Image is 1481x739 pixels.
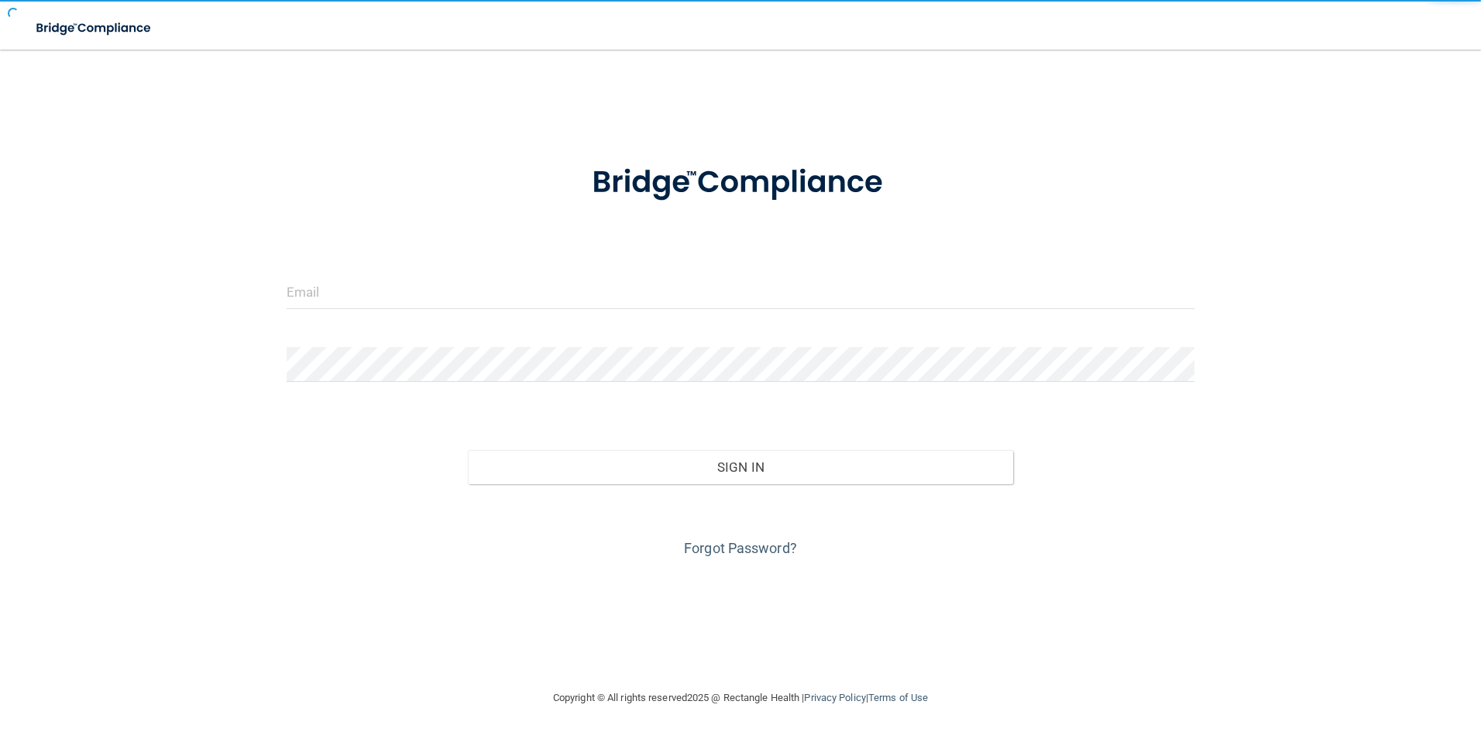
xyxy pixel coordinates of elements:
a: Terms of Use [868,692,928,703]
a: Forgot Password? [684,540,797,556]
div: Copyright © All rights reserved 2025 @ Rectangle Health | | [458,673,1023,723]
a: Privacy Policy [804,692,865,703]
input: Email [287,274,1195,309]
button: Sign In [468,450,1013,484]
img: bridge_compliance_login_screen.278c3ca4.svg [560,143,921,223]
img: bridge_compliance_login_screen.278c3ca4.svg [23,12,166,44]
